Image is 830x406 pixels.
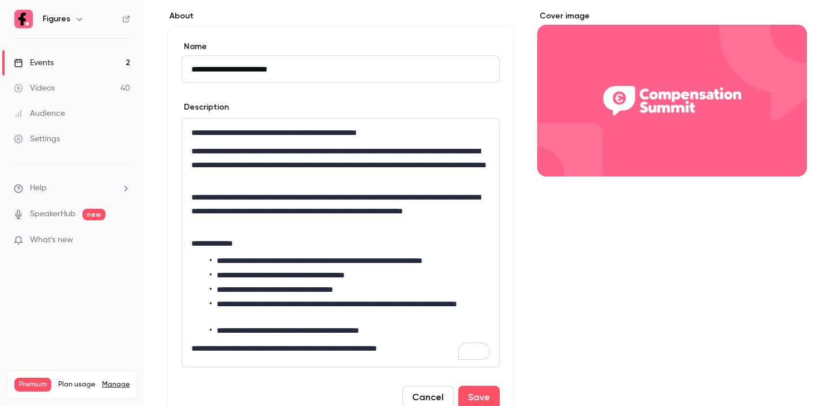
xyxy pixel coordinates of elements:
div: Settings [14,133,60,145]
label: About [167,10,514,22]
h6: Figures [43,13,70,25]
span: new [82,209,105,220]
label: Name [182,41,500,52]
section: Cover image [537,10,807,176]
li: help-dropdown-opener [14,182,130,194]
a: Manage [102,380,130,389]
iframe: Noticeable Trigger [116,235,130,246]
img: Figures [14,10,33,28]
span: Plan usage [58,380,95,389]
div: Events [14,57,54,69]
span: Premium [14,378,51,392]
label: Description [182,101,229,113]
div: editor [182,119,499,367]
div: Videos [14,82,55,94]
span: Help [30,182,47,194]
div: To enrich screen reader interactions, please activate Accessibility in Grammarly extension settings [182,119,499,367]
label: Cover image [537,10,807,22]
span: What's new [30,234,73,246]
a: SpeakerHub [30,208,76,220]
section: description [182,118,500,367]
div: Audience [14,108,65,119]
